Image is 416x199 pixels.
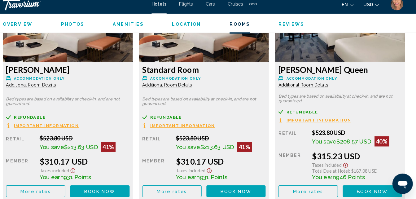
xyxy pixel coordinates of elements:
[391,174,411,194] iframe: Button to launch messaging window
[342,7,348,12] span: en
[15,100,136,108] p: Bed types are based on availability at check-in, and are not guaranteed.
[77,167,84,174] button: Show Taxes and Fees disclaimer
[389,3,402,15] img: Z
[281,26,305,32] button: Reviews
[231,7,246,12] a: Cruises
[177,26,205,31] span: Location
[295,189,324,194] span: More rates
[204,145,237,152] span: $213.63 USD
[48,158,135,167] div: $310.17 USD
[15,186,73,197] button: More rates
[280,153,308,181] div: Member
[148,136,176,153] div: Retail
[78,186,135,197] button: Book now
[288,80,337,84] span: Accommodation Only
[23,80,72,84] span: Accommodation Only
[119,26,149,32] button: Amenities
[313,175,336,181] span: You earn
[156,117,186,122] span: Refundable
[363,7,372,12] span: USD
[280,69,401,78] h3: [PERSON_NAME] Queen
[280,120,351,125] button: Important Information
[181,136,268,143] div: $523.80 USD
[148,186,206,197] button: More rates
[357,189,387,194] span: Book now
[12,26,41,31] span: Overview
[313,131,401,138] div: $523.80 USD
[184,7,197,12] a: Flights
[148,158,176,181] div: Member
[15,86,64,91] span: Additional Room Details
[108,143,122,153] div: 41%
[342,162,349,169] button: Show Taxes and Fees disclaimer
[156,80,205,84] span: Accommodation Only
[313,169,401,174] div: : $187.08 USD
[313,153,401,162] div: $315.23 USD
[15,117,136,122] a: Refundable
[15,136,43,153] div: Retail
[177,26,205,32] button: Location
[119,26,149,31] span: Amenities
[181,175,204,181] span: You earn
[280,112,401,117] a: Refundable
[313,140,337,146] span: You save
[288,120,351,124] span: Important Information
[363,5,378,14] button: Change currency
[48,145,72,152] span: You save
[342,5,354,14] button: Change language
[210,7,219,12] a: Cars
[388,3,404,16] button: User Menu
[71,175,98,181] span: 931 Points
[337,140,371,146] span: $208.57 USD
[69,26,92,32] button: Photos
[209,167,217,174] button: Show Taxes and Fees disclaimer
[15,69,136,78] h3: [PERSON_NAME]
[280,186,338,197] button: More rates
[280,131,308,148] div: Retail
[72,145,105,152] span: $213.63 USD
[148,86,196,91] span: Additional Room Details
[343,186,401,197] button: Book now
[48,169,77,174] span: Taxes included
[23,117,54,122] span: Refundable
[157,7,172,12] a: Hotels
[15,158,43,181] div: Member
[12,26,41,32] button: Overview
[30,189,59,194] span: More rates
[204,175,231,181] span: 931 Points
[240,143,255,153] div: 41%
[233,26,253,31] span: Rooms
[281,26,305,31] span: Reviews
[313,169,349,174] span: Total Due at Hotel
[148,69,268,78] h3: Standard Room
[92,189,122,194] span: Book now
[181,158,268,167] div: $310.17 USD
[181,145,204,152] span: You save
[156,126,219,130] span: Important Information
[224,189,254,194] span: Book now
[280,86,329,91] span: Additional Room Details
[148,117,268,122] a: Refundable
[336,175,365,181] span: 946 Points
[148,100,268,108] p: Bed types are based on availability at check-in, and are not guaranteed.
[15,125,86,130] button: Important Information
[374,138,388,148] div: 40%
[313,163,342,169] span: Taxes included
[48,175,71,181] span: You earn
[48,136,135,143] div: $523.80 USD
[210,186,268,197] button: Book now
[288,112,319,116] span: Refundable
[252,4,259,14] button: Extra navigation items
[233,26,253,32] button: Rooms
[23,126,86,130] span: Important Information
[69,26,92,31] span: Photos
[280,97,401,106] p: Bed types are based on availability at check-in, and are not guaranteed.
[12,3,151,15] a: Travorium
[148,125,219,130] button: Important Information
[162,189,191,194] span: More rates
[181,169,209,174] span: Taxes included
